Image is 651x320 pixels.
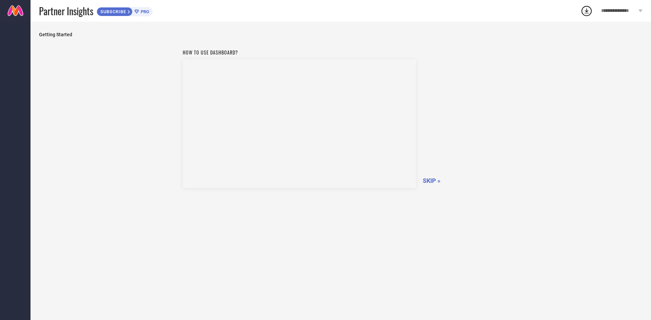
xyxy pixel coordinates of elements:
span: PRO [139,9,149,14]
iframe: Workspace Section [183,59,416,188]
div: Open download list [580,5,593,17]
span: Getting Started [39,32,643,37]
a: SUBSCRIBEPRO [97,5,153,16]
span: Partner Insights [39,4,93,18]
span: SUBSCRIBE [97,9,128,14]
h1: How to use dashboard? [183,49,416,56]
span: SKIP » [423,177,440,184]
